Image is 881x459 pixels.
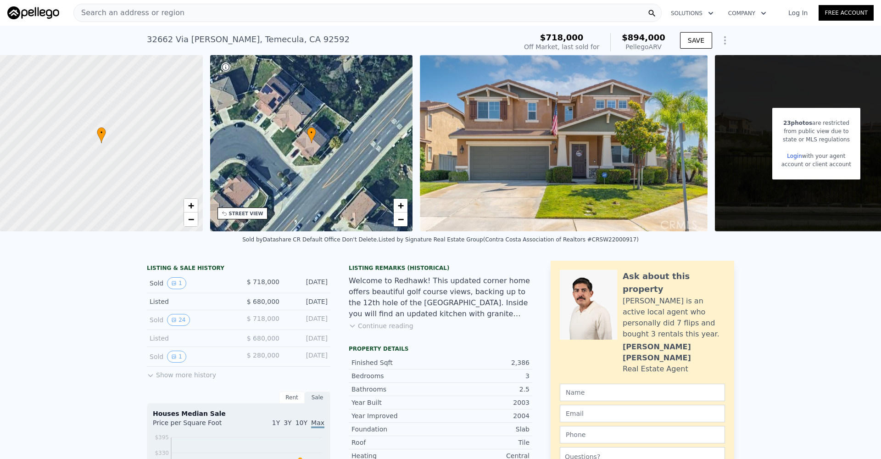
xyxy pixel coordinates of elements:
span: + [188,200,194,211]
button: Solutions [664,5,721,22]
a: Log In [777,8,819,17]
div: Off Market, last sold for [524,42,599,51]
input: Phone [560,426,725,443]
div: Rent [279,392,305,403]
div: Listed [150,297,231,306]
div: LISTING & SALE HISTORY [147,264,330,274]
div: Roof [351,438,440,447]
div: [DATE] [287,351,328,363]
span: + [398,200,404,211]
span: $718,000 [540,33,584,42]
span: $894,000 [622,33,665,42]
div: Finished Sqft [351,358,440,367]
div: Listed [150,334,231,343]
button: Show more history [147,367,216,380]
div: 2003 [440,398,530,407]
div: Price per Square Foot [153,418,239,433]
span: Max [311,419,324,428]
a: Zoom out [184,213,198,226]
div: Sold [150,314,231,326]
div: Foundation [351,425,440,434]
div: Listed by Signature Real Estate Group (Contra Costa Association of Realtors #CRSW22000917) [379,236,639,243]
div: [PERSON_NAME] is an active local agent who personally did 7 flips and bought 3 rentals this year. [623,296,725,340]
div: Bathrooms [351,385,440,394]
div: Property details [349,345,532,353]
button: View historical data [167,277,186,289]
div: [DATE] [287,297,328,306]
div: Listing Remarks (Historical) [349,264,532,272]
button: Show Options [716,31,734,50]
tspan: $395 [155,434,169,441]
div: Sold [150,351,231,363]
span: $ 280,000 [247,352,279,359]
div: 32662 Via [PERSON_NAME] , Temecula , CA 92592 [147,33,350,46]
span: • [307,129,316,137]
div: • [307,127,316,143]
span: − [188,213,194,225]
div: [DATE] [287,277,328,289]
span: 1Y [272,419,280,426]
span: 10Y [296,419,307,426]
button: SAVE [680,32,712,49]
a: Free Account [819,5,874,21]
div: 2004 [440,411,530,420]
img: Pellego [7,6,59,19]
div: [DATE] [287,314,328,326]
a: Zoom in [184,199,198,213]
a: Zoom in [394,199,407,213]
span: Search an address or region [74,7,184,18]
span: − [398,213,404,225]
span: • [97,129,106,137]
span: $ 680,000 [247,335,279,342]
div: state or MLS regulations [781,135,851,144]
span: $ 680,000 [247,298,279,305]
div: Welcome to Redhawk! This updated corner home offers beautiful golf course views, backing up to th... [349,275,532,319]
div: account or client account [781,160,851,168]
span: 3Y [284,419,291,426]
div: are restricted [781,119,851,127]
div: [PERSON_NAME] [PERSON_NAME] [623,341,725,364]
div: Year Improved [351,411,440,420]
button: View historical data [167,351,186,363]
div: Sold [150,277,231,289]
a: Zoom out [394,213,407,226]
div: Houses Median Sale [153,409,324,418]
input: Email [560,405,725,422]
div: 2,386 [440,358,530,367]
div: Real Estate Agent [623,364,688,375]
button: View historical data [167,314,190,326]
img: Sale: 166709408 Parcel: 24754241 [420,55,708,231]
div: Pellego ARV [622,42,665,51]
div: STREET VIEW [229,210,263,217]
div: Sale [305,392,330,403]
div: Slab [440,425,530,434]
span: $ 718,000 [247,278,279,285]
div: Ask about this property [623,270,725,296]
span: $ 718,000 [247,315,279,322]
tspan: $330 [155,450,169,456]
div: Bedrooms [351,371,440,381]
div: Sold by Datashare CR Default Office Don't Delete . [242,236,378,243]
div: Year Built [351,398,440,407]
input: Name [560,384,725,401]
div: 2.5 [440,385,530,394]
div: 3 [440,371,530,381]
button: Continue reading [349,321,413,330]
span: with your agent [802,153,846,159]
a: Login [787,153,802,159]
div: [DATE] [287,334,328,343]
div: Tile [440,438,530,447]
button: Company [721,5,774,22]
span: 23 photos [783,120,812,126]
div: • [97,127,106,143]
div: from public view due to [781,127,851,135]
